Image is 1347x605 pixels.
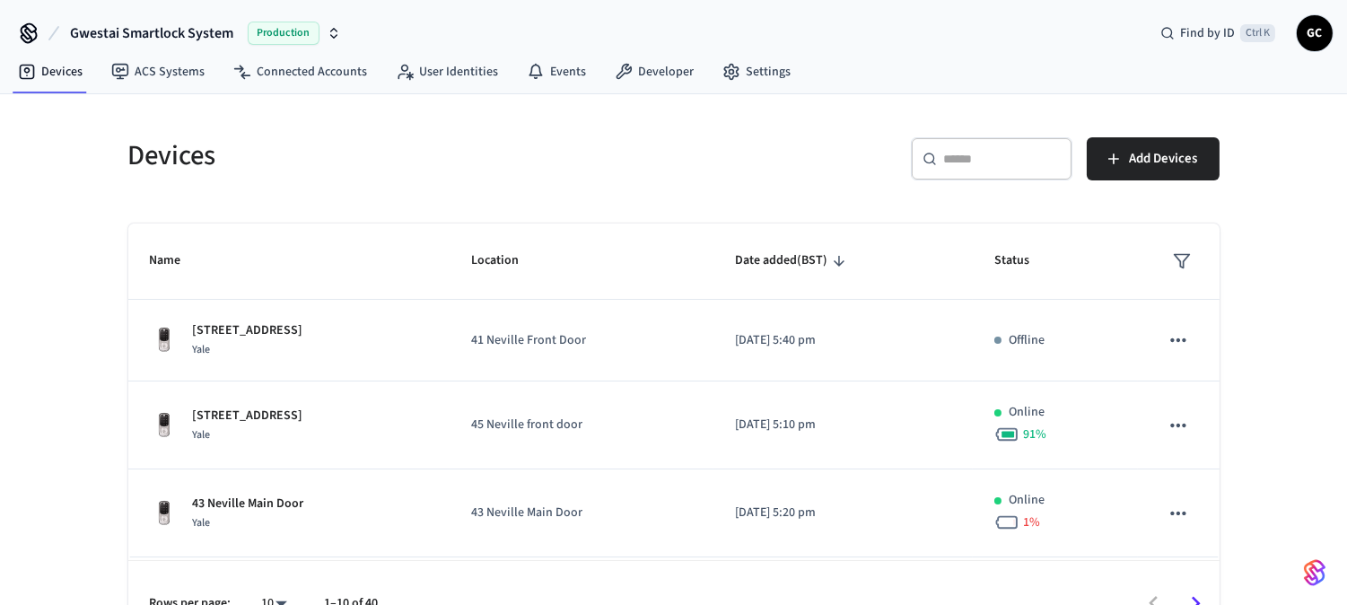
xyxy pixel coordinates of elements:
[248,22,319,45] span: Production
[150,247,205,275] span: Name
[471,247,542,275] span: Location
[471,504,692,522] p: 43 Neville Main Door
[1023,425,1046,443] span: 91 %
[735,247,851,275] span: Date added(BST)
[128,137,663,174] h5: Devices
[1299,17,1331,49] span: GC
[1009,403,1045,422] p: Online
[70,22,233,44] span: Gwestai Smartlock System
[735,416,951,434] p: [DATE] 5:10 pm
[219,56,381,88] a: Connected Accounts
[735,504,951,522] p: [DATE] 5:20 pm
[193,321,303,340] p: [STREET_ADDRESS]
[150,326,179,355] img: Yale Assure Touchscreen Wifi Smart Lock, Satin Nickel, Front
[471,416,692,434] p: 45 Neville front door
[150,499,179,528] img: Yale Assure Touchscreen Wifi Smart Lock, Satin Nickel, Front
[1087,137,1220,180] button: Add Devices
[1009,331,1045,350] p: Offline
[381,56,512,88] a: User Identities
[1023,513,1040,531] span: 1 %
[1146,17,1290,49] div: Find by IDCtrl K
[193,515,211,530] span: Yale
[512,56,600,88] a: Events
[4,56,97,88] a: Devices
[1240,24,1275,42] span: Ctrl K
[193,427,211,443] span: Yale
[471,331,692,350] p: 41 Neville Front Door
[1130,147,1198,171] span: Add Devices
[1180,24,1235,42] span: Find by ID
[735,331,951,350] p: [DATE] 5:40 pm
[994,247,1053,275] span: Status
[97,56,219,88] a: ACS Systems
[150,411,179,440] img: Yale Assure Touchscreen Wifi Smart Lock, Satin Nickel, Front
[1304,558,1325,587] img: SeamLogoGradient.69752ec5.svg
[708,56,805,88] a: Settings
[1009,491,1045,510] p: Online
[600,56,708,88] a: Developer
[193,495,304,513] p: 43 Neville Main Door
[193,342,211,357] span: Yale
[193,407,303,425] p: [STREET_ADDRESS]
[1297,15,1333,51] button: GC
